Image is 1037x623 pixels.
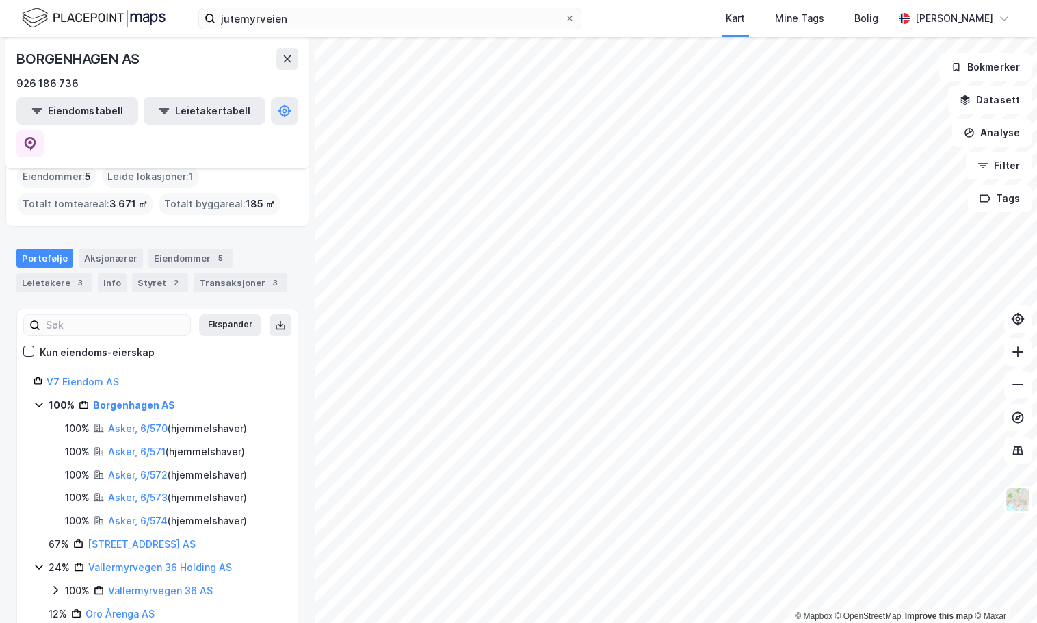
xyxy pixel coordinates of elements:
[1005,487,1031,513] img: Z
[65,444,90,460] div: 100%
[93,399,175,411] a: Borgenhagen AS
[40,315,190,335] input: Søk
[88,538,196,550] a: [STREET_ADDRESS] AS
[108,489,247,506] div: ( hjemmelshaver )
[65,583,90,599] div: 100%
[969,557,1037,623] iframe: Chat Widget
[17,193,153,215] div: Totalt tomteareal :
[132,273,188,292] div: Styret
[49,606,67,622] div: 12%
[144,97,265,125] button: Leietakertabell
[98,273,127,292] div: Info
[108,492,168,503] a: Asker, 6/573
[49,559,70,576] div: 24%
[109,196,148,212] span: 3 671 ㎡
[795,611,832,621] a: Mapbox
[108,469,168,481] a: Asker, 6/572
[22,6,166,30] img: logo.f888ab2527a4732fd821a326f86c7f29.svg
[16,75,79,92] div: 926 186 736
[199,314,261,336] button: Ekspander
[16,273,92,292] div: Leietakere
[17,166,96,188] div: Eiendommer :
[65,420,90,437] div: 100%
[952,119,1032,147] button: Analyse
[102,166,199,188] div: Leide lokasjoner :
[47,376,119,387] a: V7 Eiendom AS
[49,536,69,552] div: 67%
[65,467,90,483] div: 100%
[169,276,183,290] div: 2
[148,249,233,268] div: Eiendommer
[213,251,227,265] div: 5
[40,344,155,361] div: Kun eiendoms-eierskap
[268,276,282,290] div: 3
[88,561,232,573] a: Vallermyrvegen 36 Holding AS
[194,273,287,292] div: Transaksjoner
[189,168,194,185] span: 1
[905,611,973,621] a: Improve this map
[16,48,142,70] div: BORGENHAGEN AS
[108,513,247,529] div: ( hjemmelshaver )
[915,10,993,27] div: [PERSON_NAME]
[966,152,1032,179] button: Filter
[215,8,564,29] input: Søk på adresse, matrikkel, gårdeiere, leietakere eller personer
[16,97,138,125] button: Eiendomstabell
[108,422,168,434] a: Asker, 6/570
[73,276,87,290] div: 3
[108,446,166,457] a: Asker, 6/571
[85,168,91,185] span: 5
[86,608,155,620] a: Oro Årenga AS
[16,249,73,268] div: Portefølje
[108,444,245,460] div: ( hjemmelshaver )
[969,557,1037,623] div: Kontrollprogram for chat
[79,249,143,268] div: Aksjonærer
[939,53,1032,81] button: Bokmerker
[948,86,1032,114] button: Datasett
[968,185,1032,212] button: Tags
[49,397,75,414] div: 100%
[726,10,745,27] div: Kart
[108,515,168,526] a: Asker, 6/574
[246,196,275,212] span: 185 ㎡
[854,10,878,27] div: Bolig
[65,489,90,506] div: 100%
[108,585,213,596] a: Vallermyrvegen 36 AS
[835,611,902,621] a: OpenStreetMap
[108,420,247,437] div: ( hjemmelshaver )
[159,193,280,215] div: Totalt byggareal :
[108,467,247,483] div: ( hjemmelshaver )
[65,513,90,529] div: 100%
[775,10,824,27] div: Mine Tags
